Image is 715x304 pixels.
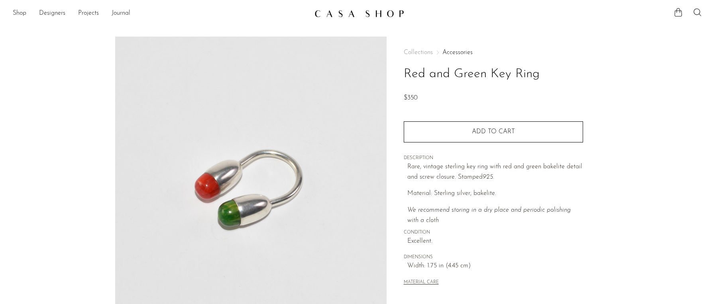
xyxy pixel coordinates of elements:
h1: Red and Green Key Ring [404,64,583,84]
a: Shop [13,8,26,19]
span: DESCRIPTION [404,155,583,162]
button: Add to cart [404,121,583,142]
span: DIMENSIONS [404,254,583,261]
button: MATERIAL CARE [404,280,439,286]
p: Rare, vintage sterling key ring with red and green bakelite detail and screw closure. Stamped [407,162,583,182]
span: CONDITION [404,229,583,236]
i: We recommend storing in a dry place and periodic polishing with a cloth [407,207,571,224]
a: Journal [112,8,130,19]
em: 925. [483,174,494,180]
ul: NEW HEADER MENU [13,7,308,20]
span: Collections [404,49,433,56]
span: Width: 1.75 in (4.45 cm) [407,261,583,271]
span: Add to cart [472,129,515,135]
a: Designers [39,8,65,19]
nav: Breadcrumbs [404,49,583,56]
a: Projects [78,8,99,19]
a: Accessories [442,49,473,56]
span: Excellent. [407,236,583,247]
nav: Desktop navigation [13,7,308,20]
span: $350 [404,95,418,101]
p: Material: Sterling silver, bakelite. [407,189,583,199]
